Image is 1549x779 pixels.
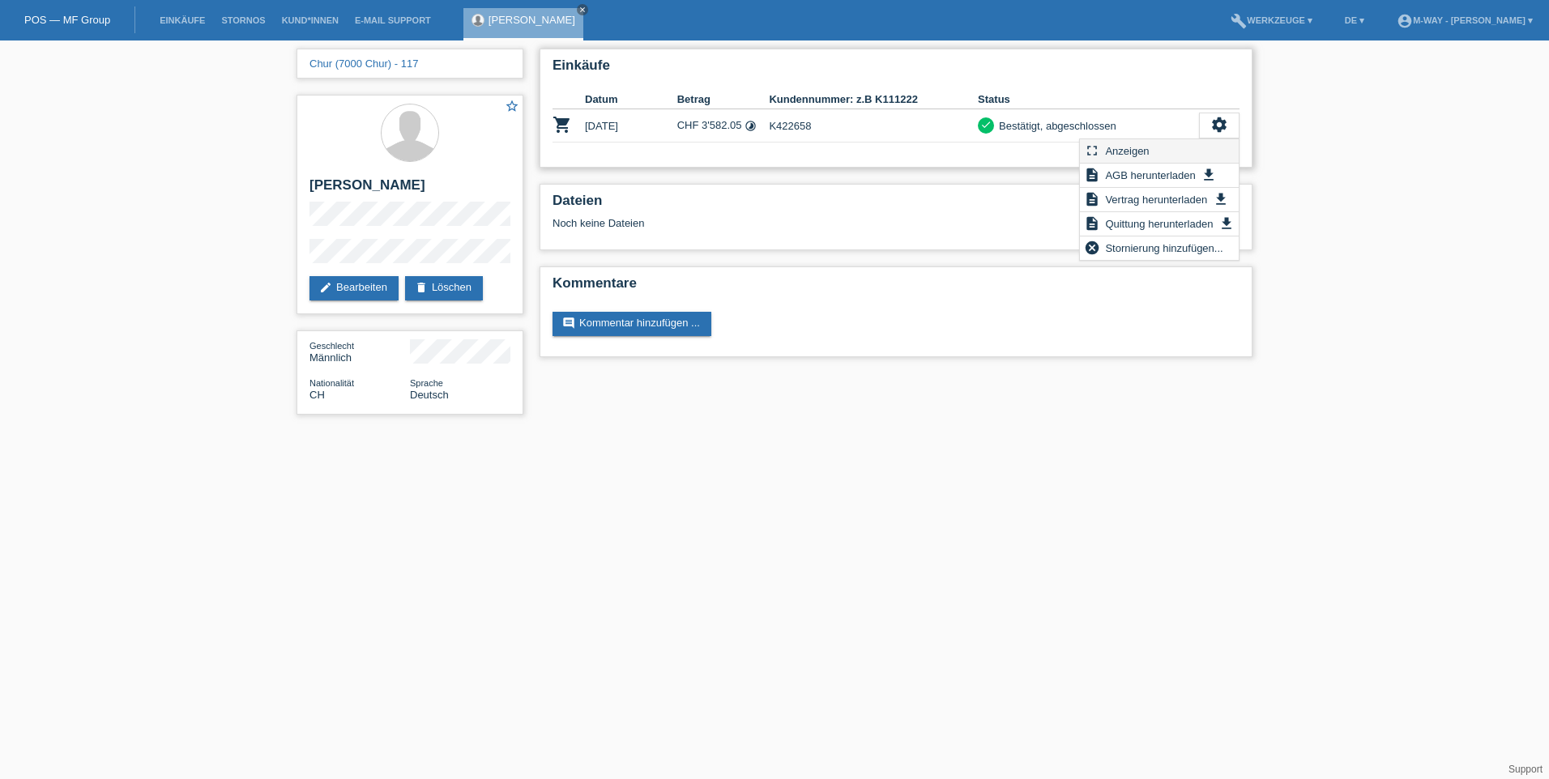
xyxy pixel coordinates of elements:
[1201,167,1217,183] i: get_app
[577,4,588,15] a: close
[405,276,483,300] a: deleteLöschen
[1103,141,1151,160] span: Anzeigen
[309,378,354,388] span: Nationalität
[978,90,1199,109] th: Status
[578,6,587,14] i: close
[677,90,770,109] th: Betrag
[1084,167,1100,183] i: description
[553,312,711,336] a: commentKommentar hinzufügen ...
[769,90,978,109] th: Kundennummer: z.B K111222
[553,115,572,134] i: POSP00027385
[1103,165,1197,185] span: AGB herunterladen
[553,193,1240,217] h2: Dateien
[309,276,399,300] a: editBearbeiten
[309,341,354,351] span: Geschlecht
[489,14,575,26] a: [PERSON_NAME]
[553,275,1240,300] h2: Kommentare
[309,339,410,364] div: Männlich
[585,90,677,109] th: Datum
[213,15,273,25] a: Stornos
[677,109,770,143] td: CHF 3'582.05
[319,281,332,294] i: edit
[1223,15,1321,25] a: buildWerkzeuge ▾
[553,57,1240,82] h2: Einkäufe
[980,119,992,130] i: check
[274,15,347,25] a: Kund*innen
[1397,13,1413,29] i: account_circle
[309,389,325,401] span: Schweiz
[347,15,439,25] a: E-Mail Support
[994,117,1116,134] div: Bestätigt, abgeschlossen
[1337,15,1372,25] a: DE ▾
[410,378,443,388] span: Sprache
[505,99,519,116] a: star_border
[505,99,519,113] i: star_border
[585,109,677,143] td: [DATE]
[415,281,428,294] i: delete
[1084,143,1100,159] i: fullscreen
[769,109,978,143] td: K422658
[309,57,418,70] a: Chur (7000 Chur) - 117
[309,177,510,202] h2: [PERSON_NAME]
[553,217,1048,229] div: Noch keine Dateien
[1231,13,1247,29] i: build
[410,389,449,401] span: Deutsch
[745,120,757,132] i: Fixe Raten (24 Raten)
[1508,764,1543,775] a: Support
[151,15,213,25] a: Einkäufe
[1210,116,1228,134] i: settings
[24,14,110,26] a: POS — MF Group
[1389,15,1541,25] a: account_circlem-way - [PERSON_NAME] ▾
[562,317,575,330] i: comment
